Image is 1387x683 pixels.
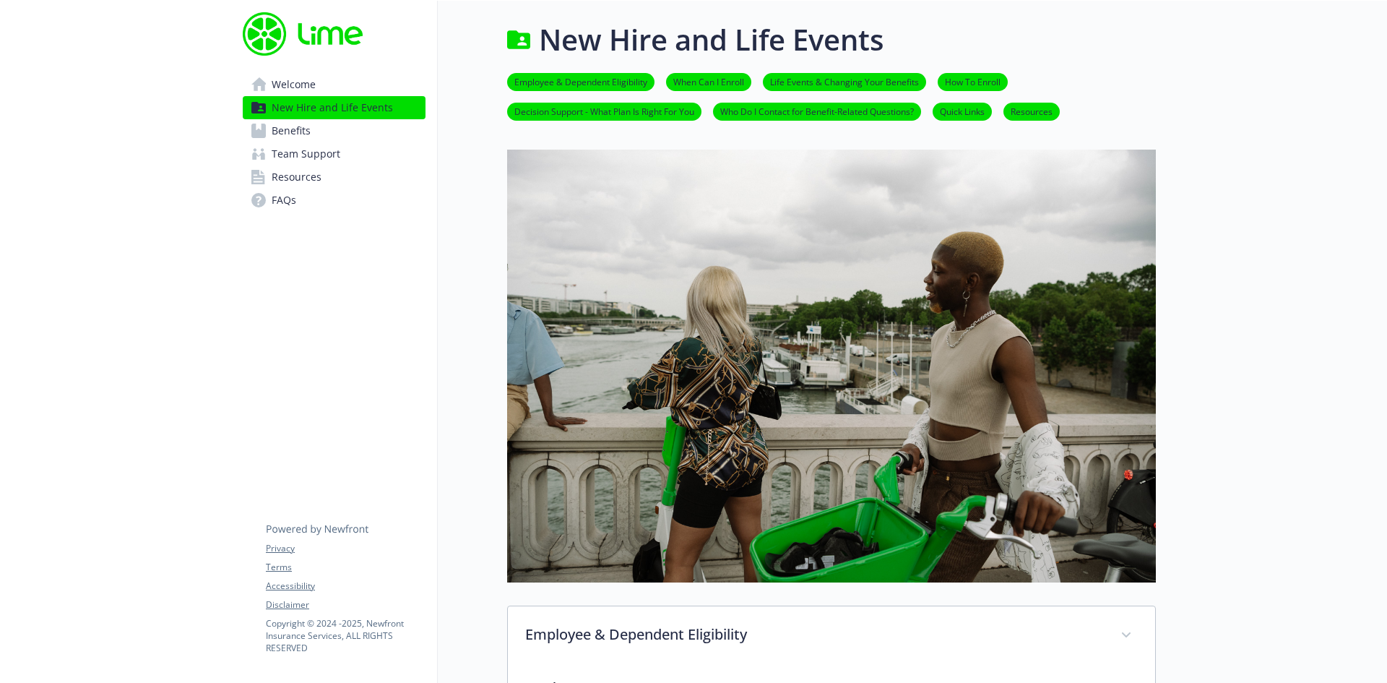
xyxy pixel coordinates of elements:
img: new hire page banner [507,150,1156,583]
span: Benefits [272,119,311,142]
a: Welcome [243,73,425,96]
a: Resources [243,166,425,189]
a: Life Events & Changing Your Benefits [763,74,926,88]
a: Accessibility [266,580,425,593]
a: Benefits [243,119,425,142]
span: Welcome [272,73,316,96]
span: Team Support [272,142,340,166]
span: FAQs [272,189,296,212]
a: Team Support [243,142,425,166]
p: Employee & Dependent Eligibility [525,624,1103,645]
a: Quick Links [933,104,992,118]
h1: New Hire and Life Events [539,18,883,61]
a: How To Enroll [938,74,1008,88]
p: Copyright © 2024 - 2025 , Newfront Insurance Services, ALL RIGHTS RESERVED [266,617,425,654]
a: Decision Support - What Plan Is Right For You [507,104,701,118]
div: Employee & Dependent Eligibility [508,606,1155,666]
a: Who Do I Contact for Benefit-Related Questions? [713,104,921,118]
a: Disclaimer [266,598,425,611]
a: Resources [1003,104,1060,118]
span: New Hire and Life Events [272,96,393,119]
a: Privacy [266,542,425,555]
a: New Hire and Life Events [243,96,425,119]
a: When Can I Enroll [666,74,751,88]
a: FAQs [243,189,425,212]
a: Terms [266,561,425,574]
span: Resources [272,166,321,189]
a: Employee & Dependent Eligibility [507,74,654,88]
